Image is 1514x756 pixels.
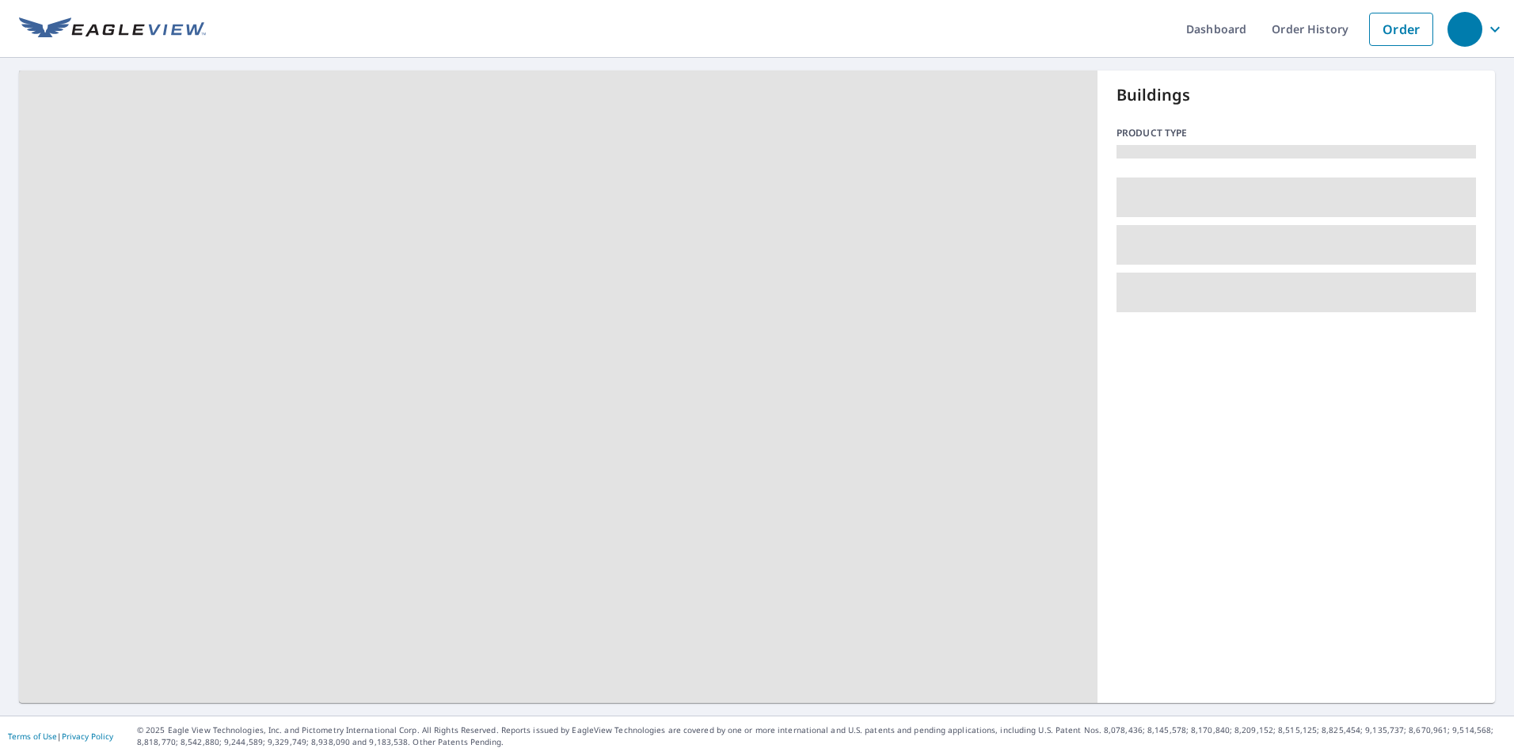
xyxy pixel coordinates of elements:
p: Buildings [1116,83,1476,107]
a: Order [1369,13,1433,46]
p: © 2025 Eagle View Technologies, Inc. and Pictometry International Corp. All Rights Reserved. Repo... [137,724,1506,748]
a: Terms of Use [8,731,57,742]
p: Product type [1116,126,1476,140]
p: | [8,731,113,741]
a: Privacy Policy [62,731,113,742]
img: EV Logo [19,17,206,41]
